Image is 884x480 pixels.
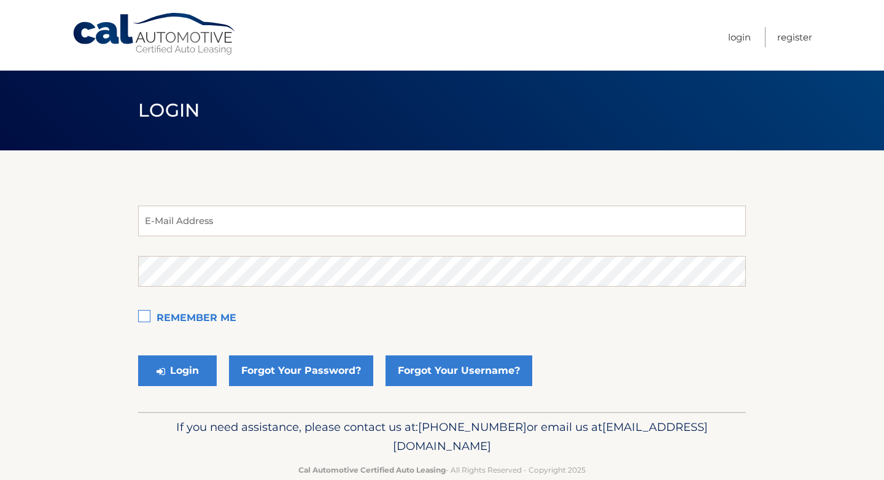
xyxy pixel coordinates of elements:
[146,417,738,457] p: If you need assistance, please contact us at: or email us at
[298,465,446,474] strong: Cal Automotive Certified Auto Leasing
[138,355,217,386] button: Login
[146,463,738,476] p: - All Rights Reserved - Copyright 2025
[418,420,527,434] span: [PHONE_NUMBER]
[138,306,746,331] label: Remember Me
[138,206,746,236] input: E-Mail Address
[728,27,751,47] a: Login
[386,355,532,386] a: Forgot Your Username?
[72,12,238,56] a: Cal Automotive
[777,27,812,47] a: Register
[138,99,200,122] span: Login
[229,355,373,386] a: Forgot Your Password?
